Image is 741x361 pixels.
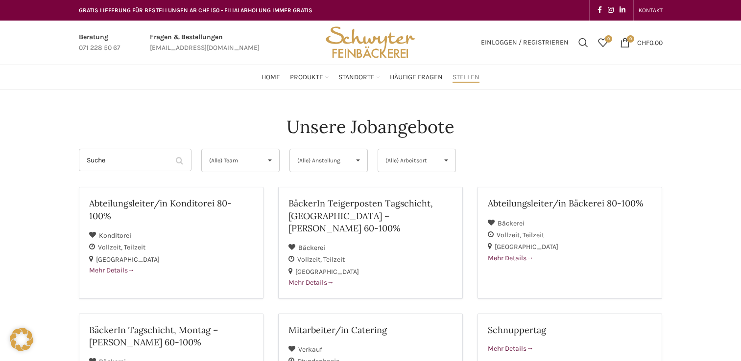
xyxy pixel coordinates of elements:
[290,68,329,87] a: Produkte
[209,149,256,172] span: (Alle) Team
[262,68,280,87] a: Home
[481,39,569,46] span: Einloggen / Registrieren
[262,73,280,82] span: Home
[488,254,533,262] span: Mehr Details
[124,243,145,251] span: Teilzeit
[288,197,453,234] h2: BäckerIn Teigerposten Tagschicht, [GEOGRAPHIC_DATA] – [PERSON_NAME] 60-100%
[89,324,253,348] h2: BäckerIn Tagschicht, Montag – [PERSON_NAME] 60-100%
[523,231,544,239] span: Teilzeit
[322,21,418,65] img: Bäckerei Schwyter
[288,278,334,287] span: Mehr Details
[498,219,525,227] span: Bäckerei
[476,33,574,52] a: Einloggen / Registrieren
[89,197,253,222] h2: Abteilungsleiter/in Konditorei 80-100%
[278,187,463,298] a: BäckerIn Teigerposten Tagschicht, [GEOGRAPHIC_DATA] – [PERSON_NAME] 60-100% Bäckerei Vollzeit Tei...
[605,3,617,17] a: Instagram social link
[488,344,533,353] span: Mehr Details
[453,73,479,82] span: Stellen
[615,33,668,52] a: 0 CHF0.00
[79,187,263,298] a: Abteilungsleiter/in Konditorei 80-100% Konditorei Vollzeit Teilzeit [GEOGRAPHIC_DATA] Mehr Details
[79,7,312,14] span: GRATIS LIEFERUNG FÜR BESTELLUNGEN AB CHF 150 - FILIALABHOLUNG IMMER GRATIS
[298,345,322,354] span: Verkauf
[322,38,418,46] a: Site logo
[637,38,663,46] bdi: 0.00
[99,231,131,240] span: Konditorei
[639,0,663,20] a: KONTAKT
[437,149,455,172] span: ▾
[488,197,652,209] h2: Abteilungsleiter/in Bäckerei 80-100%
[390,68,443,87] a: Häufige Fragen
[290,73,323,82] span: Produkte
[453,68,479,87] a: Stellen
[385,149,432,172] span: (Alle) Arbeitsort
[497,231,523,239] span: Vollzeit
[637,38,649,46] span: CHF
[338,73,375,82] span: Standorte
[261,149,279,172] span: ▾
[297,149,344,172] span: (Alle) Anstellung
[605,35,612,43] span: 0
[390,73,443,82] span: Häufige Fragen
[98,243,124,251] span: Vollzeit
[288,324,453,336] h2: Mitarbeiter/in Catering
[287,114,454,139] h4: Unsere Jobangebote
[79,149,191,171] input: Suche
[627,35,634,43] span: 0
[593,33,613,52] a: 0
[593,33,613,52] div: Meine Wunschliste
[297,255,323,264] span: Vollzeit
[89,266,135,274] span: Mehr Details
[478,187,662,298] a: Abteilungsleiter/in Bäckerei 80-100% Bäckerei Vollzeit Teilzeit [GEOGRAPHIC_DATA] Mehr Details
[150,32,260,54] a: Infobox link
[488,324,652,336] h2: Schnuppertag
[595,3,605,17] a: Facebook social link
[96,255,160,264] span: [GEOGRAPHIC_DATA]
[295,268,359,276] span: [GEOGRAPHIC_DATA]
[634,0,668,20] div: Secondary navigation
[79,32,120,54] a: Infobox link
[639,7,663,14] span: KONTAKT
[323,255,345,264] span: Teilzeit
[349,149,367,172] span: ▾
[298,244,325,252] span: Bäckerei
[574,33,593,52] a: Suchen
[338,68,380,87] a: Standorte
[74,68,668,87] div: Main navigation
[495,243,558,251] span: [GEOGRAPHIC_DATA]
[617,3,628,17] a: Linkedin social link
